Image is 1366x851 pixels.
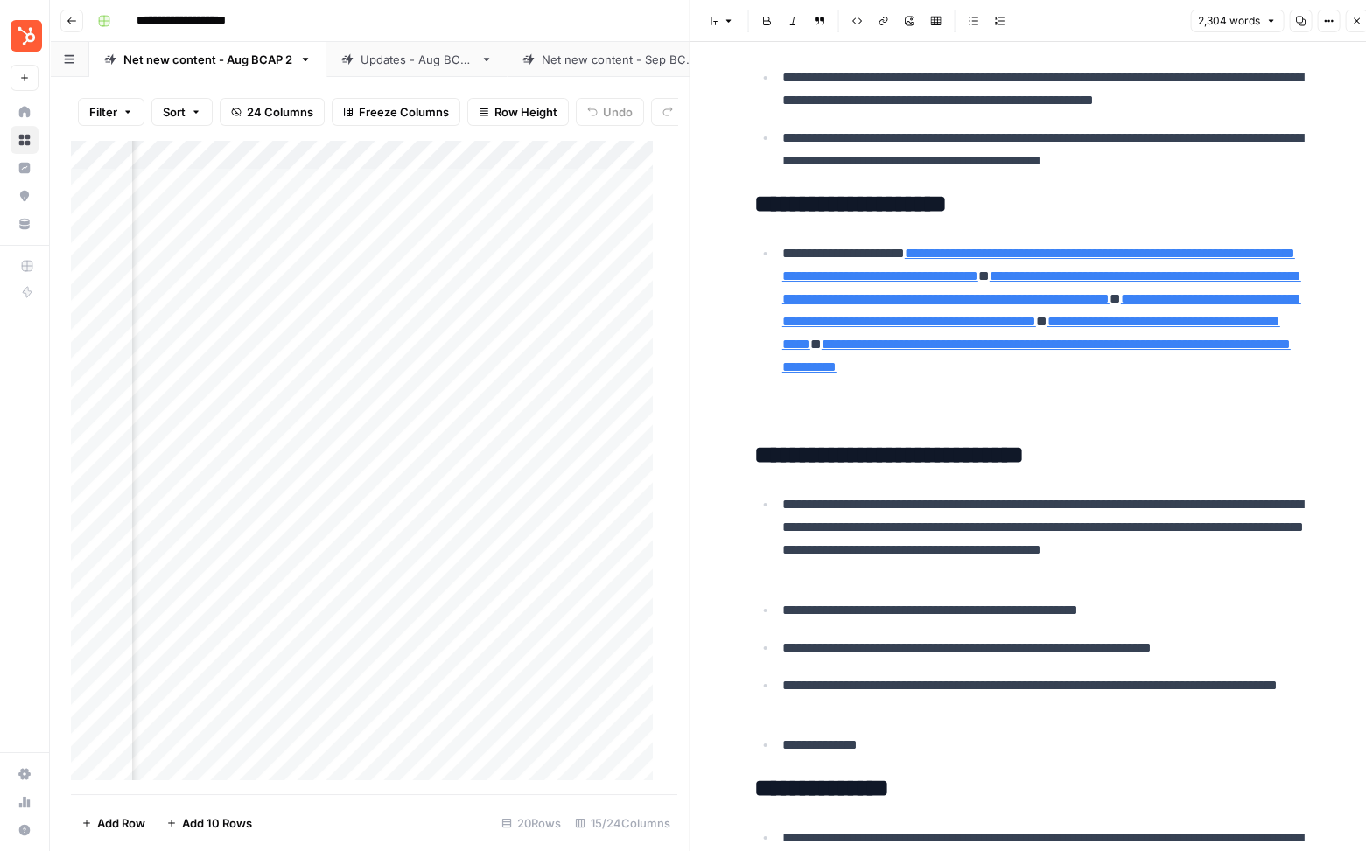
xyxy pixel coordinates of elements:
span: Row Height [494,103,557,121]
span: 24 Columns [247,103,313,121]
a: Opportunities [11,182,39,210]
a: Browse [11,126,39,154]
img: Blog Content Action Plan Logo [11,20,42,52]
a: Net new content - Sep BCAP [508,42,734,77]
div: 15/24 Columns [568,809,677,837]
div: 20 Rows [494,809,568,837]
a: Insights [11,154,39,182]
div: Net new content - Sep BCAP [542,51,700,68]
button: Sort [151,98,213,126]
span: Freeze Columns [359,103,449,121]
button: Add Row [71,809,156,837]
span: Add Row [97,814,145,832]
button: Workspace: Blog Content Action Plan [11,14,39,58]
button: 24 Columns [220,98,325,126]
a: Your Data [11,210,39,238]
span: Undo [603,103,633,121]
a: Usage [11,788,39,816]
a: Updates - Aug BCAP [326,42,508,77]
span: Sort [163,103,186,121]
a: Net new content - Aug BCAP 2 [89,42,326,77]
span: Add 10 Rows [182,814,252,832]
button: Filter [78,98,144,126]
button: Row Height [467,98,569,126]
div: Net new content - Aug BCAP 2 [123,51,292,68]
button: Help + Support [11,816,39,844]
button: Freeze Columns [332,98,460,126]
button: Add 10 Rows [156,809,263,837]
span: Filter [89,103,117,121]
span: 2,304 words [1198,13,1260,29]
button: Undo [576,98,644,126]
a: Home [11,98,39,126]
div: Updates - Aug BCAP [361,51,473,68]
a: Settings [11,760,39,788]
button: 2,304 words [1190,10,1284,32]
